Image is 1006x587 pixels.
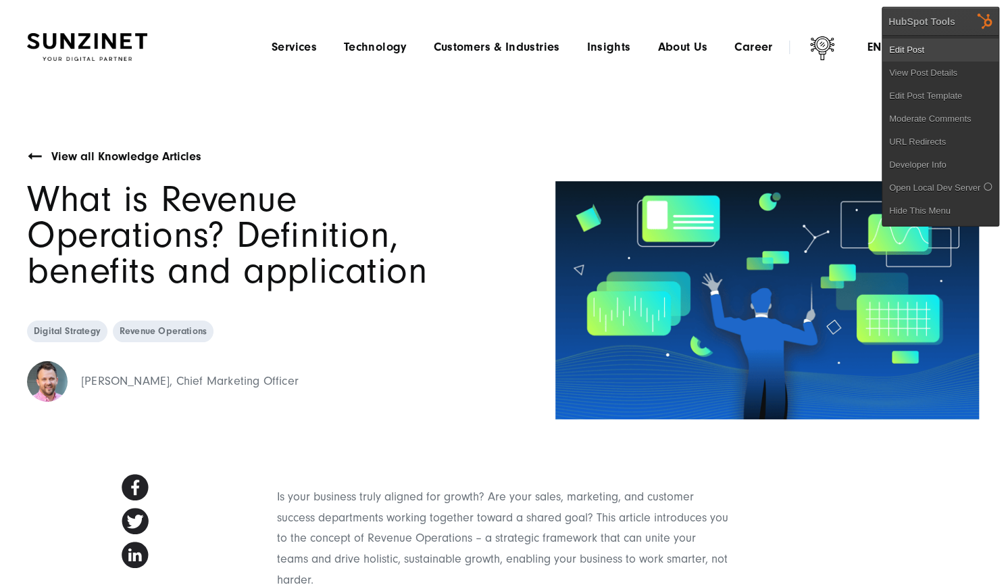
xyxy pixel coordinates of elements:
[27,33,147,62] img: SUNZINET Full Service Digital Agentur
[882,39,999,62] a: Edit Post
[113,321,213,342] a: Revenue Operations
[555,181,979,420] img: Orchestra conductor | RevOps SUNZINET
[81,371,299,392] div: [PERSON_NAME], Chief Marketing Officer
[734,41,772,54] a: Career
[882,154,999,177] a: Developer Info
[27,178,428,292] span: What is Revenue Operations? Definition, benefits and application
[882,108,999,131] a: Moderate Comments
[586,41,630,54] a: Insights
[882,131,999,154] a: URL Redirects
[867,41,890,54] div: en
[51,149,201,164] span: View all Knowledge Articles
[122,508,149,534] img: Share on twitter
[51,147,201,168] a: View all Knowledge Articles
[122,474,149,500] img: Share on facebook
[882,7,999,227] div: HubSpot Tools Edit PostView Post DetailsEdit Post TemplateModerate CommentsURL RedirectsDeveloper...
[882,85,999,108] a: Edit Post Template
[122,542,149,568] img: Share on linkedin
[882,177,999,199] a: Open Local Dev Server
[971,7,999,35] img: HubSpot Tools Menu Toggle
[657,41,707,54] a: About Us
[272,41,317,54] a: Services
[882,199,999,222] a: Hide This Menu
[433,41,559,54] a: Customers & Industries
[344,41,407,54] a: Technology
[888,16,955,28] div: HubSpot Tools
[27,321,107,342] a: Digital Strategy
[882,62,999,85] a: View Post Details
